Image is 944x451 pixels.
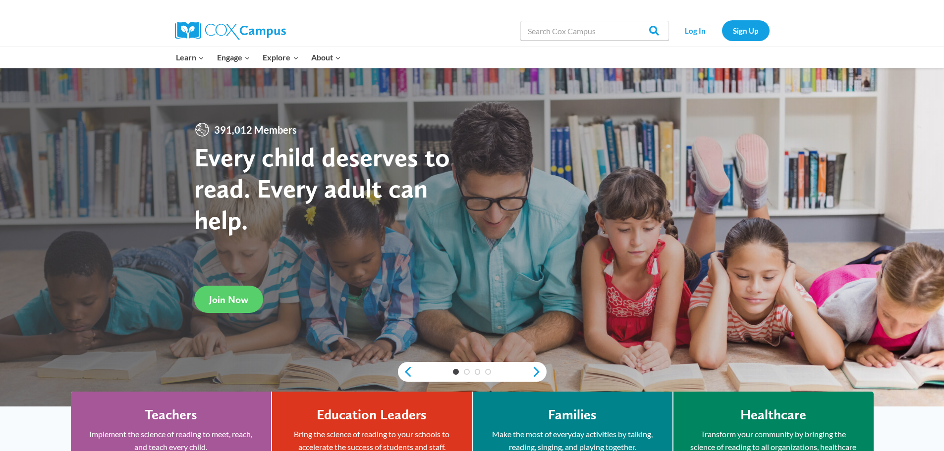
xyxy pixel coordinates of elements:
[674,20,770,41] nav: Secondary Navigation
[398,362,547,382] div: content slider buttons
[210,122,301,138] span: 391,012 Members
[453,369,459,375] a: 1
[398,366,413,378] a: previous
[194,141,450,236] strong: Every child deserves to read. Every adult can help.
[464,369,470,375] a: 2
[263,51,298,64] span: Explore
[475,369,481,375] a: 3
[740,406,806,423] h4: Healthcare
[194,286,263,313] a: Join Now
[485,369,491,375] a: 4
[722,20,770,41] a: Sign Up
[217,51,250,64] span: Engage
[145,406,197,423] h4: Teachers
[548,406,597,423] h4: Families
[175,22,286,40] img: Cox Campus
[532,366,547,378] a: next
[176,51,204,64] span: Learn
[520,21,669,41] input: Search Cox Campus
[674,20,717,41] a: Log In
[317,406,427,423] h4: Education Leaders
[311,51,341,64] span: About
[209,294,248,305] span: Join Now
[170,47,347,68] nav: Primary Navigation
